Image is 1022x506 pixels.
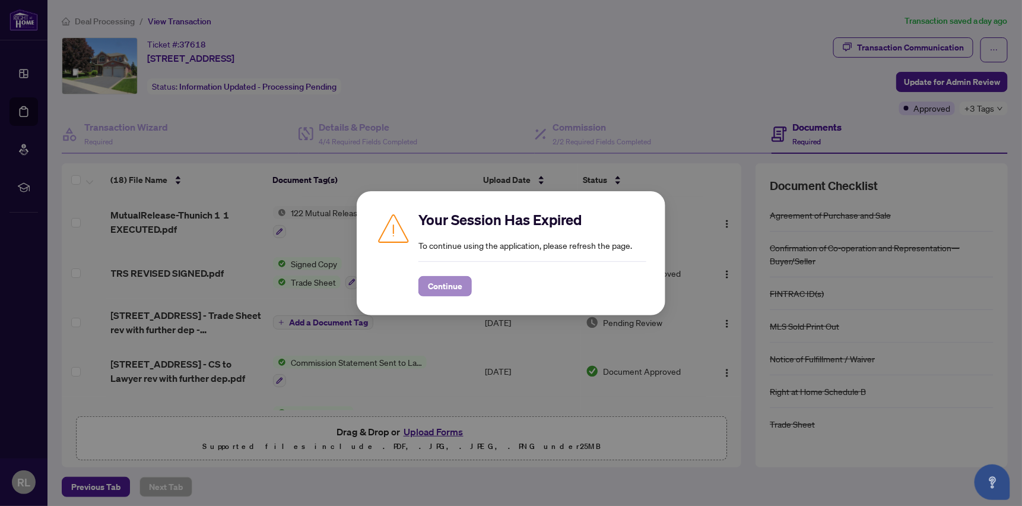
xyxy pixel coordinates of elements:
button: Open asap [975,464,1010,500]
button: Continue [418,276,472,296]
div: To continue using the application, please refresh the page. [418,210,646,296]
h2: Your Session Has Expired [418,210,646,229]
span: Continue [428,277,462,296]
img: Caution icon [376,210,411,246]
